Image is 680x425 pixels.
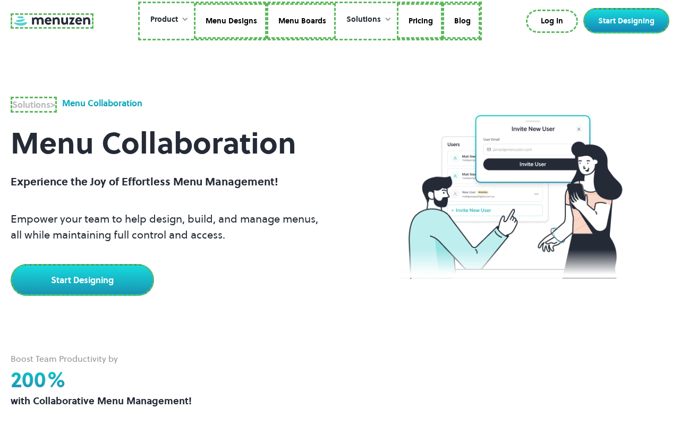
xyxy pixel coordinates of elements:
p: Experience the Joy of Effortless Menu Management! [11,174,319,190]
p: Empower your team to help design, build, and manage menus, all while maintaining full control and... [11,211,319,243]
a: Blog [443,3,480,39]
a: Start Designing [11,264,154,296]
a: Log In [526,10,578,33]
h1: Menu Collaboration [11,113,319,174]
div: with Collaborative Menu Management! [11,395,236,407]
a: Menu Designs [194,3,267,39]
div: Product [140,3,194,36]
div: Boost Team Productivity by [11,353,236,364]
div: Solutions [346,14,381,25]
div: Menu Collaboration [62,97,142,113]
a: Start Designing [583,8,669,33]
strong: Solutions [12,99,50,110]
a: Menu Boards [267,3,336,39]
div: Product [150,14,178,25]
a: Pricing [397,3,443,39]
h2: 200% [11,369,236,390]
a: Solutions> [11,97,57,113]
div: Solutions [336,3,397,36]
div: > [12,98,55,111]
